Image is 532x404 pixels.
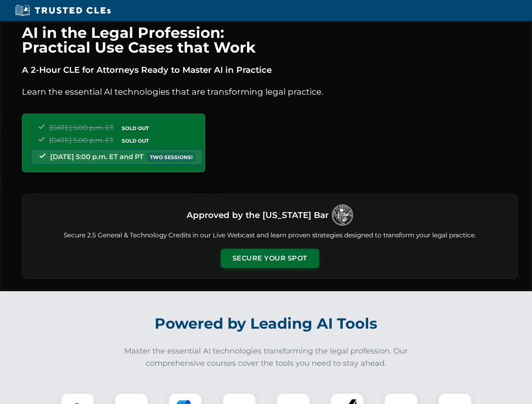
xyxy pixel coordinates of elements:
p: A 2-Hour CLE for Attorneys Ready to Master AI in Practice [22,63,518,77]
h3: Approved by the [US_STATE] Bar [187,207,329,223]
span: SOLD OUT [119,136,152,145]
img: Logo [332,205,353,226]
button: Secure Your Spot [221,249,319,268]
h2: Powered by Leading AI Tools [33,309,500,338]
p: Secure 2.5 General & Technology Credits in our Live Webcast and learn proven strategies designed ... [32,231,508,240]
p: Master the essential AI technologies transforming the legal profession. Our comprehensive courses... [119,345,414,369]
span: SOLD OUT [119,124,152,133]
p: Learn the essential AI technologies that are transforming legal practice. [22,85,518,98]
span: [DATE] 5:00 p.m. ET [49,124,114,132]
h1: AI in the Legal Profession: Practical Use Cases that Work [22,25,518,55]
span: [DATE] 5:00 p.m. ET [49,136,114,144]
img: Trusted CLEs [13,4,113,17]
